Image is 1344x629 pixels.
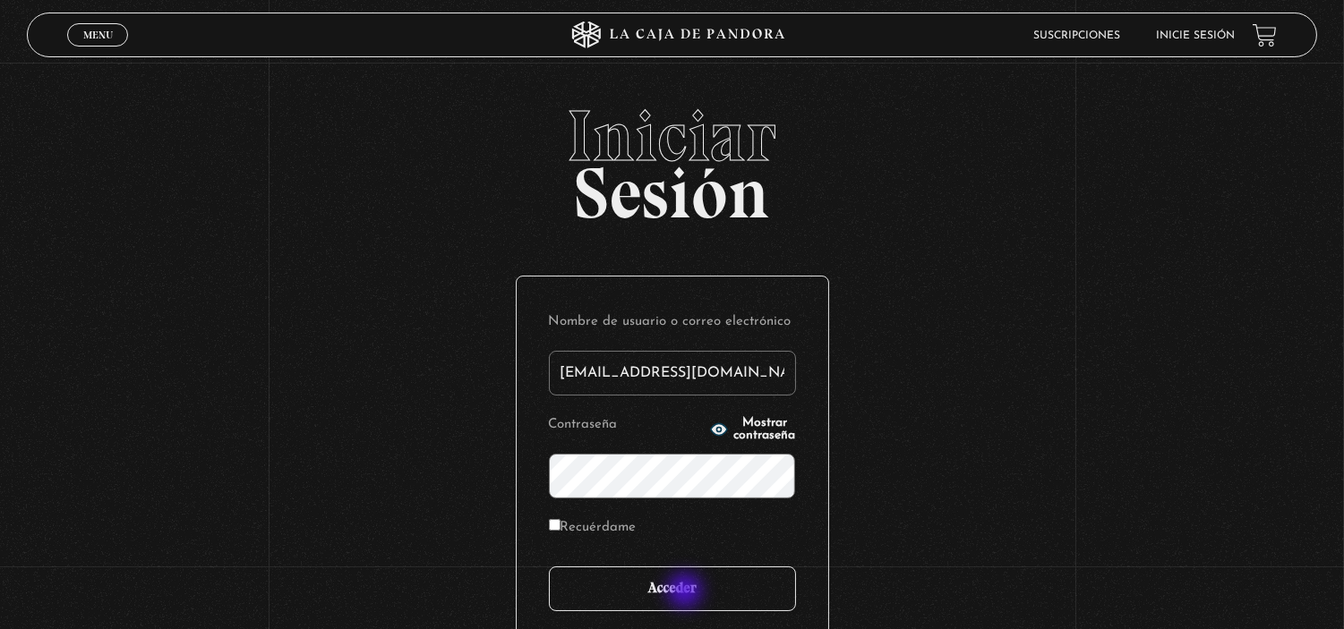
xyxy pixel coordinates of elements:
[549,519,561,531] input: Recuérdame
[710,417,795,442] button: Mostrar contraseña
[83,30,113,40] span: Menu
[733,417,795,442] span: Mostrar contraseña
[549,566,796,611] input: Acceder
[1156,30,1235,41] a: Inicie sesión
[1253,23,1277,47] a: View your shopping cart
[549,514,637,542] label: Recuérdame
[27,100,1317,172] span: Iniciar
[549,309,796,336] label: Nombre de usuario o correo electrónico
[27,100,1317,215] h2: Sesión
[1033,30,1120,41] a: Suscripciones
[549,412,706,439] label: Contraseña
[77,45,119,57] span: Cerrar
